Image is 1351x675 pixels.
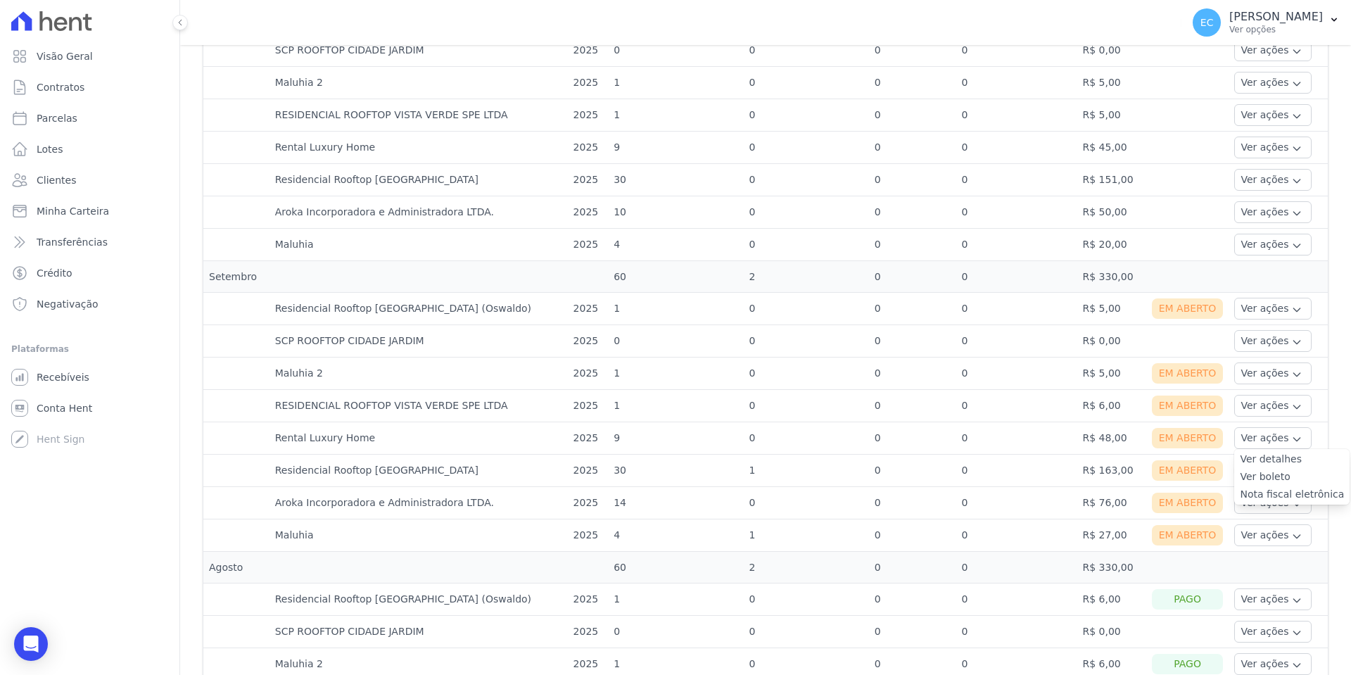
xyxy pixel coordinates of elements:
td: R$ 0,00 [1077,34,1146,67]
a: Nota fiscal eletrônica [1240,487,1344,502]
td: R$ 5,00 [1077,358,1146,390]
td: 0 [744,67,869,99]
td: 0 [744,196,869,229]
span: Conta Hent [37,401,92,415]
td: Rental Luxury Home [269,422,568,455]
td: 0 [744,132,869,164]
td: Agosto [203,552,269,583]
td: 0 [744,487,869,519]
a: Ver boleto [1240,469,1344,484]
td: R$ 6,00 [1077,583,1146,616]
div: Pago [1152,589,1224,610]
a: Crédito [6,259,174,287]
td: 2 [744,261,869,293]
td: Maluhia [269,519,568,552]
span: Recebíveis [37,370,89,384]
span: Clientes [37,173,76,187]
td: RESIDENCIAL ROOFTOP VISTA VERDE SPE LTDA [269,99,568,132]
td: Setembro [203,261,269,293]
td: 0 [956,164,1077,196]
td: 0 [744,325,869,358]
div: Em Aberto [1152,493,1224,513]
a: Visão Geral [6,42,174,70]
div: Em Aberto [1152,460,1224,481]
td: 0 [744,358,869,390]
td: 0 [869,67,956,99]
td: 0 [744,293,869,325]
td: Rental Luxury Home [269,132,568,164]
span: Transferências [37,235,108,249]
td: 60 [608,261,743,293]
td: R$ 6,00 [1077,390,1146,422]
td: R$ 151,00 [1077,164,1146,196]
td: R$ 163,00 [1077,455,1146,487]
td: SCP ROOFTOP CIDADE JARDIM [269,616,568,648]
td: 2025 [568,67,609,99]
p: [PERSON_NAME] [1229,10,1323,24]
td: 0 [869,552,956,583]
td: 0 [744,99,869,132]
td: 0 [956,325,1077,358]
td: R$ 76,00 [1077,487,1146,519]
td: 0 [956,34,1077,67]
td: 0 [744,616,869,648]
a: Clientes [6,166,174,194]
td: 0 [869,293,956,325]
a: Parcelas [6,104,174,132]
td: 1 [608,358,743,390]
td: 0 [744,390,869,422]
td: 0 [869,616,956,648]
td: 2025 [568,229,609,261]
button: Ver ações [1234,653,1312,675]
div: Em Aberto [1152,363,1224,384]
td: 0 [869,196,956,229]
td: 0 [956,99,1077,132]
td: Maluhia 2 [269,358,568,390]
td: 1 [608,67,743,99]
span: Lotes [37,142,63,156]
td: 2025 [568,390,609,422]
td: R$ 0,00 [1077,325,1146,358]
td: 0 [956,422,1077,455]
td: 2025 [568,422,609,455]
td: 0 [956,455,1077,487]
td: 0 [869,583,956,616]
td: Residencial Rooftop [GEOGRAPHIC_DATA] (Oswaldo) [269,293,568,325]
td: 2025 [568,358,609,390]
td: 0 [744,583,869,616]
td: 0 [956,519,1077,552]
a: Conta Hent [6,394,174,422]
td: 0 [956,293,1077,325]
td: R$ 330,00 [1077,261,1146,293]
button: Ver ações [1234,104,1312,126]
td: 0 [869,325,956,358]
button: Ver ações [1234,588,1312,610]
td: 0 [956,552,1077,583]
td: 0 [956,229,1077,261]
td: 2025 [568,487,609,519]
td: Maluhia 2 [269,67,568,99]
td: 0 [956,261,1077,293]
button: Ver ações [1234,330,1312,352]
button: Ver ações [1234,39,1312,61]
td: 0 [869,34,956,67]
td: R$ 330,00 [1077,552,1146,583]
a: Recebíveis [6,363,174,391]
td: 30 [608,455,743,487]
span: Negativação [37,297,99,311]
td: 60 [608,552,743,583]
td: R$ 20,00 [1077,229,1146,261]
span: EC [1200,18,1214,27]
td: 0 [956,583,1077,616]
button: Ver ações [1234,427,1312,449]
td: Residencial Rooftop [GEOGRAPHIC_DATA] (Oswaldo) [269,583,568,616]
td: 0 [869,164,956,196]
a: Ver detalhes [1240,452,1344,467]
button: Ver ações [1234,362,1312,384]
button: Ver ações [1234,72,1312,94]
div: Pago [1152,654,1224,674]
span: Parcelas [37,111,77,125]
a: Contratos [6,73,174,101]
td: 0 [956,67,1077,99]
td: 1 [608,583,743,616]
